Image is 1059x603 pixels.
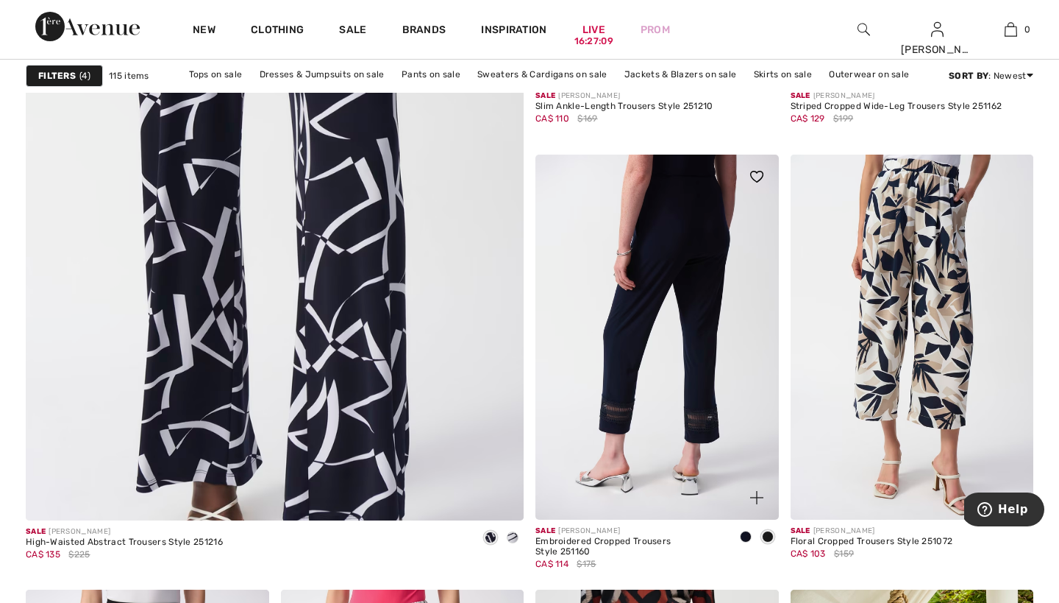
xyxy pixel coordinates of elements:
[182,65,250,84] a: Tops on sale
[535,559,568,569] span: CA$ 114
[252,65,392,84] a: Dresses & Jumpsuits on sale
[251,24,304,39] a: Clothing
[746,65,819,84] a: Skirts on sale
[735,526,757,550] div: Midnight Blue
[535,91,555,100] span: Sale
[26,526,223,537] div: [PERSON_NAME]
[582,22,605,38] a: Live16:27:09
[577,557,596,571] span: $175
[931,21,944,38] img: My Info
[617,65,744,84] a: Jackets & Blazers on sale
[964,493,1044,529] iframe: Opens a widget where you can find more information
[394,65,468,84] a: Pants on sale
[757,526,779,550] div: Black
[833,112,853,125] span: $199
[535,113,569,124] span: CA$ 110
[1005,21,1017,38] img: My Bag
[535,526,723,537] div: [PERSON_NAME]
[791,91,810,100] span: Sale
[750,171,763,183] img: heart_black_full.svg
[402,24,446,39] a: Brands
[821,65,916,84] a: Outerwear on sale
[1024,23,1030,36] span: 0
[502,526,524,551] div: Vanilla/Midnight Blue
[791,91,1002,102] div: [PERSON_NAME]
[193,24,215,39] a: New
[535,155,779,520] a: Embroidered Cropped Trousers Style 251160. Midnight Blue
[641,22,670,38] a: Prom
[26,527,46,536] span: Sale
[35,12,140,41] img: 1ère Avenue
[38,69,76,82] strong: Filters
[931,22,944,36] a: Sign In
[535,91,713,102] div: [PERSON_NAME]
[79,69,90,82] span: 4
[535,526,555,535] span: Sale
[535,537,723,557] div: Embroidered Cropped Trousers Style 251160
[791,537,953,547] div: Floral Cropped Trousers Style 251072
[791,526,953,537] div: [PERSON_NAME]
[68,548,90,561] span: $225
[481,24,546,39] span: Inspiration
[949,71,988,81] strong: Sort By
[791,549,826,559] span: CA$ 103
[535,102,713,112] div: Slim Ankle-Length Trousers Style 251210
[479,526,502,551] div: Midnight Blue/Vanilla
[901,42,973,57] div: [PERSON_NAME]
[791,155,1034,520] img: Floral Cropped Trousers Style 251072. Vanilla/Multi
[857,21,870,38] img: search the website
[750,491,763,504] img: plus_v2.svg
[470,65,614,84] a: Sweaters & Cardigans on sale
[791,102,1002,112] div: Striped Cropped Wide-Leg Trousers Style 251162
[834,547,854,560] span: $159
[339,24,366,39] a: Sale
[26,549,60,560] span: CA$ 135
[974,21,1046,38] a: 0
[791,113,825,124] span: CA$ 129
[109,69,149,82] span: 115 items
[791,526,810,535] span: Sale
[577,112,597,125] span: $169
[574,35,613,49] div: 16:27:09
[949,69,1033,82] div: : Newest
[26,537,223,548] div: High-Waisted Abstract Trousers Style 251216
